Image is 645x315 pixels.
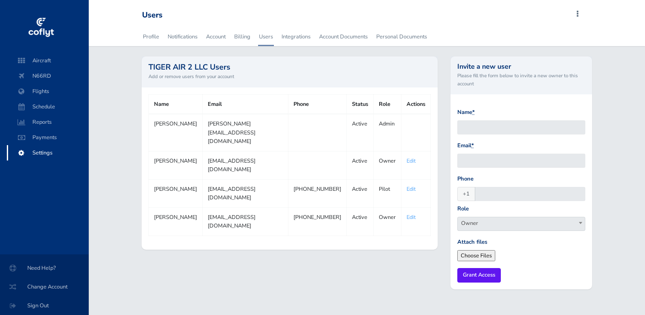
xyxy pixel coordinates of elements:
[148,179,202,207] td: [PERSON_NAME]
[374,207,401,236] td: Owner
[407,185,415,193] a: Edit
[205,27,227,46] a: Account
[142,11,163,20] div: Users
[288,179,347,207] td: [PHONE_NUMBER]
[407,213,415,221] a: Edit
[457,108,475,117] label: Name
[471,142,474,149] abbr: required
[374,151,401,179] td: Owner
[15,68,80,84] span: N66RD
[10,279,78,295] span: Change Account
[148,63,431,71] h2: TIGER AIR 2 LLC Users
[15,99,80,114] span: Schedule
[202,151,288,179] td: [EMAIL_ADDRESS][DOMAIN_NAME]
[10,298,78,313] span: Sign Out
[233,27,251,46] a: Billing
[457,268,501,282] input: Grant Access
[148,207,202,236] td: [PERSON_NAME]
[10,260,78,276] span: Need Help?
[401,94,431,114] th: Actions
[258,27,274,46] a: Users
[202,179,288,207] td: [EMAIL_ADDRESS][DOMAIN_NAME]
[202,94,288,114] th: Email
[148,114,202,151] td: [PERSON_NAME]
[142,27,160,46] a: Profile
[347,151,374,179] td: Active
[457,204,469,213] label: Role
[457,187,475,201] span: +1
[15,84,80,99] span: Flights
[15,53,80,68] span: Aircraft
[457,141,474,150] label: Email
[374,179,401,207] td: Pilot
[27,15,55,41] img: coflyt logo
[374,114,401,151] td: Admin
[347,94,374,114] th: Status
[374,94,401,114] th: Role
[407,157,415,165] a: Edit
[148,94,202,114] th: Name
[148,73,431,80] small: Add or remove users from your account
[458,217,585,229] span: Owner
[347,114,374,151] td: Active
[202,114,288,151] td: [PERSON_NAME][EMAIL_ADDRESS][DOMAIN_NAME]
[15,145,80,160] span: Settings
[288,94,347,114] th: Phone
[457,175,474,184] label: Phone
[202,207,288,236] td: [EMAIL_ADDRESS][DOMAIN_NAME]
[281,27,311,46] a: Integrations
[375,27,428,46] a: Personal Documents
[148,151,202,179] td: [PERSON_NAME]
[347,179,374,207] td: Active
[457,72,585,87] small: Please fill the form below to invite a new owner to this account
[457,217,585,231] span: Owner
[472,108,475,116] abbr: required
[347,207,374,236] td: Active
[15,130,80,145] span: Payments
[318,27,369,46] a: Account Documents
[288,207,347,236] td: [PHONE_NUMBER]
[457,238,487,247] label: Attach files
[457,63,585,70] h3: Invite a new user
[167,27,198,46] a: Notifications
[15,114,80,130] span: Reports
